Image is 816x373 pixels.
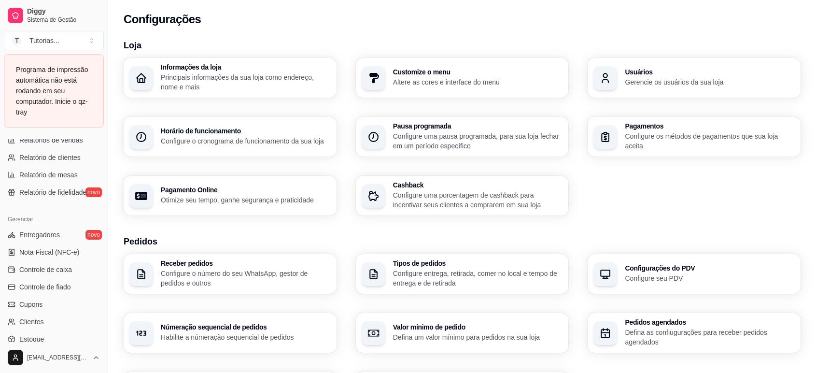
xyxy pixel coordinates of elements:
[19,170,78,180] span: Relatório de mesas
[4,314,104,330] a: Clientes
[625,131,795,151] p: Configure os métodos de pagamentos que sua loja aceita
[4,4,104,27] a: DiggySistema de Gestão
[393,131,563,151] p: Configure uma pausa programada, para sua loja fechar em um período específico
[4,185,104,200] a: Relatório de fidelidadenovo
[4,132,104,148] a: Relatórios de vendas
[4,297,104,312] a: Cupons
[356,313,569,353] button: Valor mínimo de pedidoDefina um valor mínimo para pedidos na sua loja
[393,69,563,75] h3: Customize o menu
[124,12,201,27] h2: Configurações
[124,39,801,52] h3: Loja
[27,354,88,361] span: [EMAIL_ADDRESS][DOMAIN_NAME]
[625,328,795,347] p: Defina as confiugurações para receber pedidos agendados
[625,77,795,87] p: Gerencie os usuários da sua loja
[19,317,44,327] span: Clientes
[161,195,331,205] p: Otimize seu tempo, ganhe segurança e praticidade
[4,212,104,227] div: Gerenciar
[161,332,331,342] p: Habilite a númeração sequencial de pedidos
[4,346,104,369] button: [EMAIL_ADDRESS][DOMAIN_NAME]
[19,300,42,309] span: Cupons
[161,260,331,267] h3: Receber pedidos
[19,247,79,257] span: Nota Fiscal (NFC-e)
[4,262,104,277] a: Controle de caixa
[161,269,331,288] p: Configure o número do seu WhatsApp, gestor de pedidos e outros
[588,58,801,98] button: UsuáriosGerencie os usuários da sua loja
[393,332,563,342] p: Defina um valor mínimo para pedidos na sua loja
[588,117,801,157] button: PagamentosConfigure os métodos de pagamentos que sua loja aceita
[356,58,569,98] button: Customize o menuAltere as cores e interface do menu
[393,123,563,129] h3: Pausa programada
[124,117,337,157] button: Horário de funcionamentoConfigure o cronograma de funcionamento da sua loja
[19,230,60,240] span: Entregadores
[124,235,801,248] h3: Pedidos
[124,254,337,294] button: Receber pedidosConfigure o número do seu WhatsApp, gestor de pedidos e outros
[588,254,801,294] button: Configurações do PDVConfigure seu PDV
[124,313,337,353] button: Númeração sequencial de pedidosHabilite a númeração sequencial de pedidos
[12,36,22,45] span: T
[4,331,104,347] a: Estoque
[625,273,795,283] p: Configure seu PDV
[356,254,569,294] button: Tipos de pedidosConfigure entrega, retirada, comer no local e tempo de entrega e de retirada
[625,69,795,75] h3: Usuários
[4,167,104,183] a: Relatório de mesas
[161,324,331,330] h3: Númeração sequencial de pedidos
[19,334,44,344] span: Estoque
[393,77,563,87] p: Altere as cores e interface do menu
[588,313,801,353] button: Pedidos agendadosDefina as confiugurações para receber pedidos agendados
[27,7,100,16] span: Diggy
[625,319,795,326] h3: Pedidos agendados
[19,265,72,274] span: Controle de caixa
[356,176,569,215] button: CashbackConfigure uma porcentagem de cashback para incentivar seus clientes a comprarem em sua loja
[393,269,563,288] p: Configure entrega, retirada, comer no local e tempo de entrega e de retirada
[124,58,337,98] button: Informações da lojaPrincipais informações da sua loja como endereço, nome e mais
[161,64,331,71] h3: Informações da loja
[161,128,331,134] h3: Horário de funcionamento
[393,190,563,210] p: Configure uma porcentagem de cashback para incentivar seus clientes a comprarem em sua loja
[393,182,563,188] h3: Cashback
[161,136,331,146] p: Configure o cronograma de funcionamento da sua loja
[124,176,337,215] button: Pagamento OnlineOtimize seu tempo, ganhe segurança e praticidade
[4,279,104,295] a: Controle de fiado
[29,36,59,45] div: Tutorias ...
[161,72,331,92] p: Principais informações da sua loja como endereço, nome e mais
[4,150,104,165] a: Relatório de clientes
[16,64,92,117] div: Programa de impressão automática não está rodando em seu computador. Inicie o qz-tray
[19,135,83,145] span: Relatórios de vendas
[27,16,100,24] span: Sistema de Gestão
[19,153,81,162] span: Relatório de clientes
[4,244,104,260] a: Nota Fiscal (NFC-e)
[625,265,795,272] h3: Configurações do PDV
[19,187,86,197] span: Relatório de fidelidade
[625,123,795,129] h3: Pagamentos
[393,260,563,267] h3: Tipos de pedidos
[19,282,71,292] span: Controle de fiado
[4,227,104,243] a: Entregadoresnovo
[393,324,563,330] h3: Valor mínimo de pedido
[161,186,331,193] h3: Pagamento Online
[356,117,569,157] button: Pausa programadaConfigure uma pausa programada, para sua loja fechar em um período específico
[4,31,104,50] button: Select a team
